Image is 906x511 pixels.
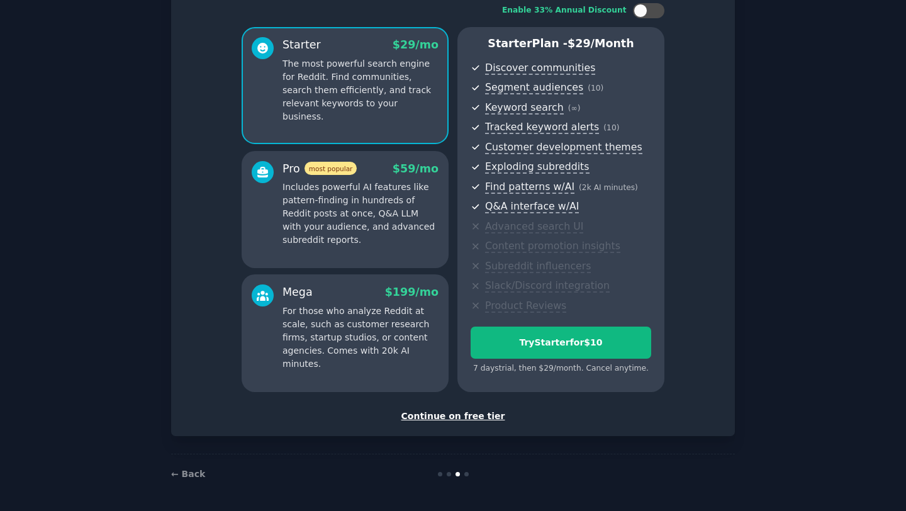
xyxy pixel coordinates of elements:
span: Keyword search [485,101,564,115]
p: Includes powerful AI features like pattern-finding in hundreds of Reddit posts at once, Q&A LLM w... [282,181,439,247]
span: ( ∞ ) [568,104,581,113]
span: Segment audiences [485,81,583,94]
span: $ 59 /mo [393,162,439,175]
p: Starter Plan - [471,36,651,52]
span: Subreddit influencers [485,260,591,273]
span: Find patterns w/AI [485,181,574,194]
span: $ 199 /mo [385,286,439,298]
div: Pro [282,161,357,177]
div: Try Starter for $10 [471,336,651,349]
span: $ 29 /mo [393,38,439,51]
span: Discover communities [485,62,595,75]
span: $ 29 /month [568,37,634,50]
span: Exploding subreddits [485,160,589,174]
span: Q&A interface w/AI [485,200,579,213]
div: Mega [282,284,313,300]
span: Product Reviews [485,300,566,313]
span: Advanced search UI [485,220,583,233]
p: The most powerful search engine for Reddit. Find communities, search them efficiently, and track ... [282,57,439,123]
span: Tracked keyword alerts [485,121,599,134]
div: 7 days trial, then $ 29 /month . Cancel anytime. [471,363,651,374]
div: Starter [282,37,321,53]
div: Continue on free tier [184,410,722,423]
p: For those who analyze Reddit at scale, such as customer research firms, startup studios, or conte... [282,305,439,371]
span: Content promotion insights [485,240,620,253]
span: Slack/Discord integration [485,279,610,293]
span: most popular [305,162,357,175]
span: ( 2k AI minutes ) [579,183,638,192]
span: ( 10 ) [603,123,619,132]
a: ← Back [171,469,205,479]
button: TryStarterfor$10 [471,327,651,359]
span: ( 10 ) [588,84,603,93]
span: Customer development themes [485,141,642,154]
div: Enable 33% Annual Discount [502,5,627,16]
